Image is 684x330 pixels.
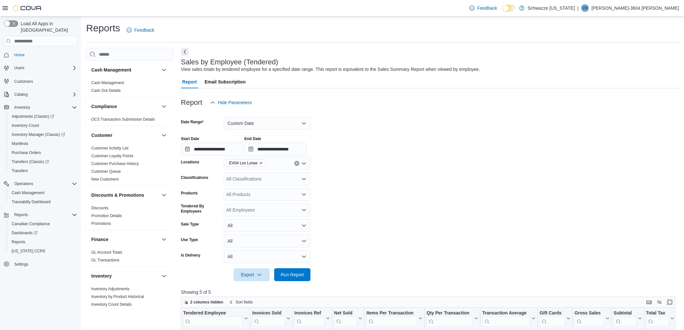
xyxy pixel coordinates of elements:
button: Invoices Sold [252,310,290,327]
span: Traceabilty Dashboard [12,199,50,204]
p: Schwazze [US_STATE] [528,4,575,12]
div: Invoices Sold [252,310,285,316]
div: Finance [86,248,173,267]
button: Users [1,63,80,72]
span: 2 columns hidden [190,300,223,305]
div: Cash Management [86,79,173,97]
span: Transfers (Classic) [9,158,77,166]
span: Traceabilty Dashboard [9,198,77,206]
button: Cash Management [6,188,80,197]
h3: Report [181,99,202,106]
a: Adjustments (Classic) [9,113,57,120]
a: Home [12,51,27,59]
a: Feedback [467,2,499,15]
a: Promotion Details [91,214,122,218]
a: Settings [12,260,31,268]
input: Press the down key to open a popover containing a calendar. [181,143,243,156]
button: Customer [160,131,168,139]
input: Press the down key to open a popover containing a calendar. [244,143,307,156]
span: Customer Queue [91,169,121,174]
a: Customer Loyalty Points [91,154,133,158]
label: Sale Type [181,222,199,227]
button: Run Report [274,268,310,281]
button: Transaction Average [482,310,535,327]
span: Export [237,268,266,281]
button: Catalog [12,91,30,98]
span: Feedback [134,27,154,33]
button: Gift Cards [540,310,570,327]
input: Dark Mode [502,5,516,12]
button: Open list of options [301,192,307,197]
span: V3 [583,4,588,12]
a: GL Transactions [91,258,119,262]
span: Inventory Count [9,122,77,129]
button: Transfers [6,166,80,175]
span: Users [12,64,77,72]
span: Reports [12,239,25,245]
p: [PERSON_NAME]-3604 [PERSON_NAME] [591,4,679,12]
span: Inventory [12,104,77,111]
button: Sort fields [227,298,255,306]
span: Feedback [477,5,497,11]
span: Catalog [14,92,28,97]
div: Transaction Average [482,310,530,316]
span: GL Account Totals [91,250,122,255]
a: Customer Purchase History [91,161,139,166]
button: Enter fullscreen [666,298,674,306]
button: 2 columns hidden [181,298,226,306]
button: Inventory [1,103,80,112]
button: All [224,219,310,232]
button: Items Per Transaction [366,310,422,327]
span: Transfers (Classic) [12,159,49,164]
span: Load All Apps in [GEOGRAPHIC_DATA] [18,20,77,33]
span: Dashboards [9,229,77,237]
span: Run Report [281,271,304,278]
span: Washington CCRS [9,247,77,255]
span: Hide Parameters [218,99,252,106]
button: Total Tax [646,310,674,327]
div: View sales totals by tendered employee for a specified date range. This report is equivalent to t... [181,66,480,73]
span: Inventory Manager (Classic) [9,131,77,138]
label: End Date [244,136,261,141]
span: Customer Purchase History [91,161,139,166]
span: Adjustments (Classic) [9,113,77,120]
button: Hide Parameters [207,96,254,109]
span: Reports [12,211,77,219]
div: Gift Cards [540,310,565,316]
h3: Inventory [91,273,112,279]
a: New Customers [91,177,119,181]
span: Catalog [12,91,77,98]
button: Customer [91,132,159,138]
label: Date Range [181,119,204,125]
label: Products [181,191,198,196]
a: Inventory Adjustments [91,287,129,291]
span: Customer Activity List [91,146,129,151]
span: Transfers [12,168,28,173]
a: Inventory Manager (Classic) [9,131,68,138]
span: Settings [14,262,28,267]
button: Manifests [6,139,80,148]
div: Net Sold [334,310,357,327]
div: Subtotal [613,310,636,316]
h3: Finance [91,236,108,243]
span: Cash Management [91,80,124,85]
label: Is Delivery [181,253,200,258]
h3: Customer [91,132,112,138]
span: Inventory Adjustments [91,286,129,291]
span: Inventory [14,105,30,110]
button: Inventory [12,104,33,111]
button: All [224,250,310,263]
a: Inventory Count Details [91,302,132,307]
button: Traceabilty Dashboard [6,197,80,206]
div: Gift Card Sales [540,310,565,327]
button: Export [233,268,270,281]
h3: Cash Management [91,67,131,73]
span: [US_STATE] CCRS [12,248,45,254]
span: Inventory Count Details [91,302,132,307]
span: Reports [9,238,77,246]
a: [US_STATE] CCRS [9,247,48,255]
button: Inventory Count [6,121,80,130]
div: Items Per Transaction [366,310,417,327]
button: Cash Management [160,66,168,74]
